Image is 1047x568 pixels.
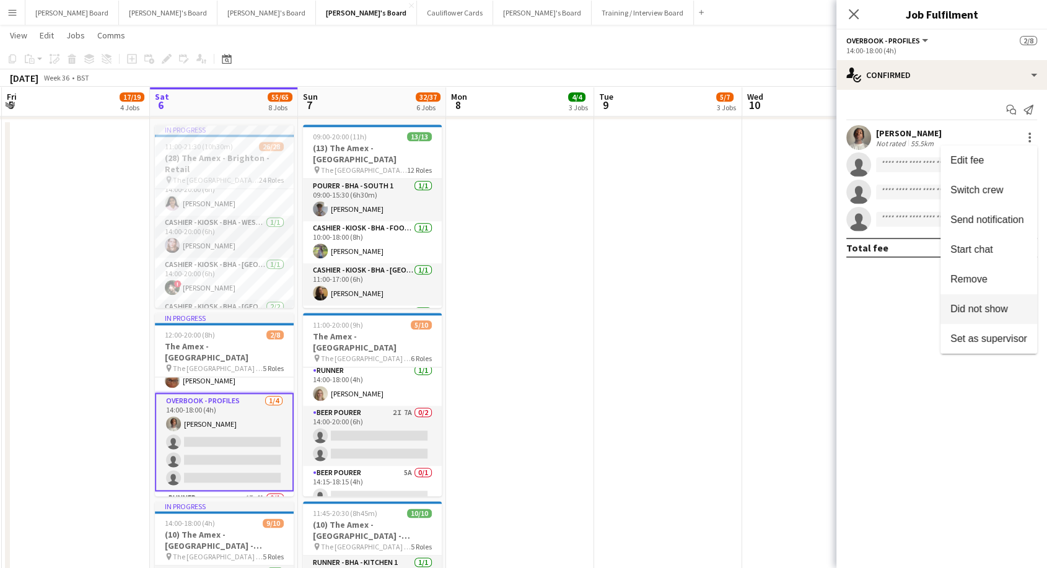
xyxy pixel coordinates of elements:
[940,146,1037,175] button: Edit fee
[950,244,992,255] span: Start chat
[950,185,1003,195] span: Switch crew
[940,294,1037,324] button: Did not show
[940,175,1037,205] button: Switch crew
[950,155,984,165] span: Edit fee
[950,274,988,284] span: Remove
[940,264,1037,294] button: Remove
[940,205,1037,235] button: Send notification
[950,214,1023,225] span: Send notification
[950,333,1027,344] span: Set as supervisor
[940,324,1037,354] button: Set as supervisor
[940,235,1037,264] button: Start chat
[950,304,1008,314] span: Did not show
